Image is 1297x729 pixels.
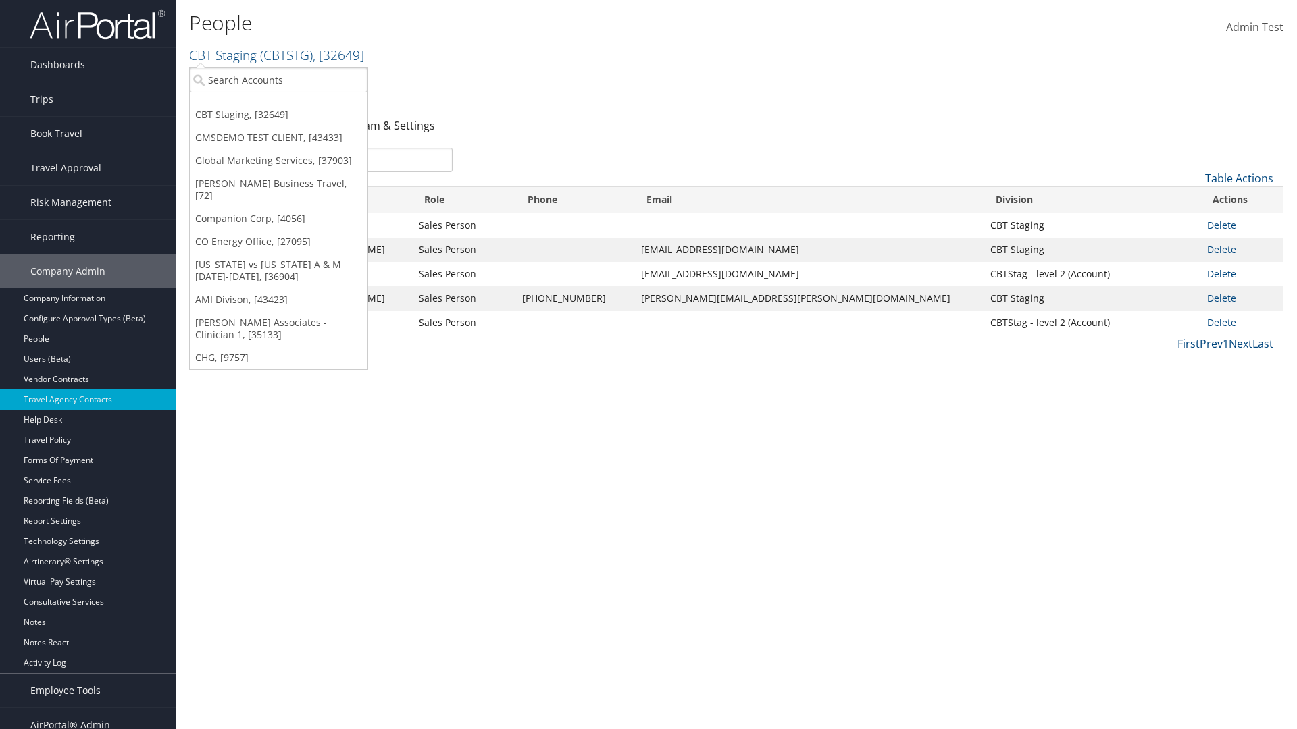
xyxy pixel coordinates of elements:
td: CBT Staging [984,213,1200,238]
td: [EMAIL_ADDRESS][DOMAIN_NAME] [634,238,984,262]
a: CO Energy Office, [27095] [190,230,367,253]
td: CBTStag - level 2 (Account) [984,262,1200,286]
a: AMI Divison, [43423] [190,288,367,311]
th: Email: activate to sort column ascending [634,187,984,213]
a: [PERSON_NAME] Business Travel, [72] [190,172,367,207]
a: Next [1229,336,1252,351]
th: Phone [515,187,634,213]
span: Company Admin [30,254,105,288]
span: ( CBTSTG ) [260,46,313,64]
a: Delete [1207,316,1236,329]
td: [PHONE_NUMBER] [515,286,634,310]
h1: People [189,9,919,37]
a: [PERSON_NAME] Associates - Clinician 1, [35133] [190,311,367,346]
a: Delete [1207,243,1236,256]
span: Dashboards [30,48,85,82]
td: [PERSON_NAME][EMAIL_ADDRESS][PERSON_NAME][DOMAIN_NAME] [634,286,984,310]
a: Delete [1207,292,1236,304]
a: Last [1252,336,1273,351]
a: Delete [1207,267,1236,280]
a: Prev [1200,336,1223,351]
a: CBT Staging, [32649] [190,103,367,126]
span: Book Travel [30,117,82,151]
a: CBT Staging [189,46,364,64]
a: Admin Test [1226,7,1283,49]
td: Sales Person [412,213,516,238]
th: Role: activate to sort column ascending [412,187,516,213]
td: Sales Person [412,238,516,262]
input: Search Accounts [190,67,367,92]
span: Trips [30,82,53,116]
span: Reporting [30,220,75,254]
span: Travel Approval [30,151,101,185]
td: CBT Staging [984,238,1200,262]
td: CBTStag - level 2 (Account) [984,310,1200,335]
a: Table Actions [1205,171,1273,186]
a: CHG, [9757] [190,346,367,369]
span: Risk Management [30,186,111,219]
td: [EMAIL_ADDRESS][DOMAIN_NAME] [634,262,984,286]
a: 1 [1223,336,1229,351]
a: Companion Corp, [4056] [190,207,367,230]
a: First [1177,336,1200,351]
td: Sales Person [412,310,516,335]
th: Actions [1200,187,1283,213]
span: Employee Tools [30,674,101,707]
a: Global Marketing Services, [37903] [190,149,367,172]
td: Sales Person [412,262,516,286]
a: GMSDEMO TEST CLIENT, [43433] [190,126,367,149]
a: [US_STATE] vs [US_STATE] A & M [DATE]-[DATE], [36904] [190,253,367,288]
img: airportal-logo.png [30,9,165,40]
td: CBT Staging [984,286,1200,310]
span: , [ 32649 ] [313,46,364,64]
td: Sales Person [412,286,516,310]
span: Admin Test [1226,20,1283,34]
a: Team & Settings [352,118,435,133]
th: Division: activate to sort column ascending [984,187,1200,213]
a: Delete [1207,219,1236,232]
